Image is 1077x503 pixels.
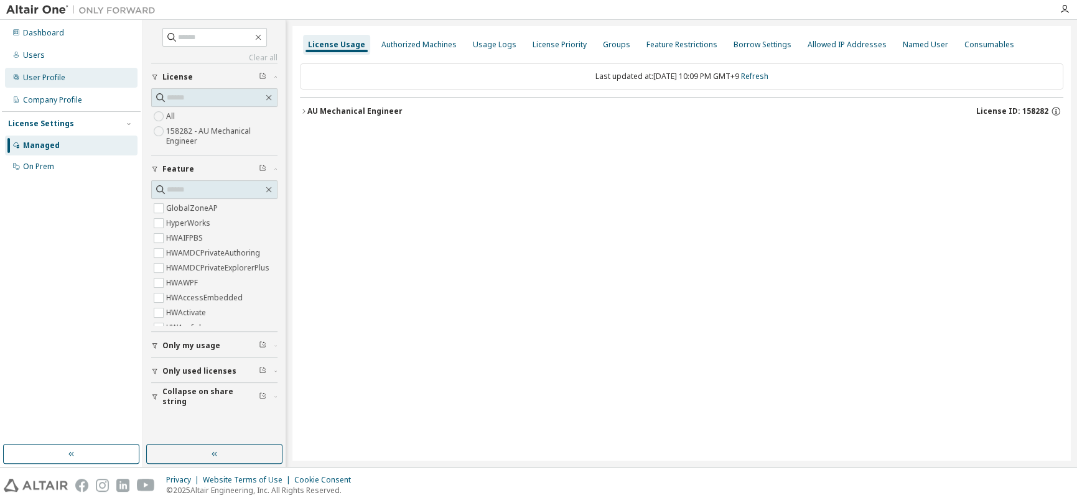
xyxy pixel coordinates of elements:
div: Authorized Machines [381,40,457,50]
label: HWAWPF [166,275,200,290]
button: Feature [151,155,277,183]
span: Clear filter [259,72,266,82]
div: Privacy [166,475,203,485]
div: License Settings [8,119,74,129]
div: Managed [23,141,60,150]
img: altair_logo.svg [4,479,68,492]
span: Only used licenses [162,366,236,376]
img: linkedin.svg [116,479,129,492]
p: © 2025 Altair Engineering, Inc. All Rights Reserved. [166,485,358,496]
div: Consumables [964,40,1014,50]
span: Feature [162,164,194,174]
div: Named User [903,40,948,50]
label: HWAMDCPrivateAuthoring [166,246,263,261]
span: License ID: 158282 [976,106,1048,116]
label: HyperWorks [166,216,213,231]
button: License [151,63,277,91]
label: All [166,109,177,124]
label: HWActivate [166,305,208,320]
div: Dashboard [23,28,64,38]
img: Altair One [6,4,162,16]
span: Clear filter [259,366,266,376]
div: Borrow Settings [734,40,791,50]
div: Groups [603,40,630,50]
label: HWAccessEmbedded [166,290,245,305]
label: HWAcufwh [166,320,206,335]
img: youtube.svg [137,479,155,492]
button: Collapse on share string [151,383,277,410]
span: Only my usage [162,341,220,351]
label: HWAIFPBS [166,231,205,246]
label: 158282 - AU Mechanical Engineer [166,124,277,149]
div: Users [23,50,45,60]
span: Clear filter [259,392,266,402]
img: instagram.svg [96,479,109,492]
button: Only my usage [151,332,277,359]
div: Website Terms of Use [203,475,294,485]
div: On Prem [23,162,54,172]
span: Collapse on share string [162,387,259,407]
a: Refresh [741,71,768,81]
div: Usage Logs [473,40,516,50]
a: Clear all [151,53,277,63]
div: Feature Restrictions [646,40,717,50]
img: facebook.svg [75,479,88,492]
button: Only used licenses [151,358,277,385]
label: HWAMDCPrivateExplorerPlus [166,261,272,275]
div: License Usage [308,40,365,50]
label: GlobalZoneAP [166,201,220,216]
div: Cookie Consent [294,475,358,485]
div: Allowed IP Addresses [808,40,887,50]
div: Company Profile [23,95,82,105]
div: Last updated at: [DATE] 10:09 PM GMT+9 [300,63,1063,90]
div: User Profile [23,73,65,83]
div: License Priority [533,40,587,50]
span: License [162,72,193,82]
button: AU Mechanical EngineerLicense ID: 158282 [300,98,1063,125]
span: Clear filter [259,341,266,351]
div: AU Mechanical Engineer [307,106,403,116]
span: Clear filter [259,164,266,174]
